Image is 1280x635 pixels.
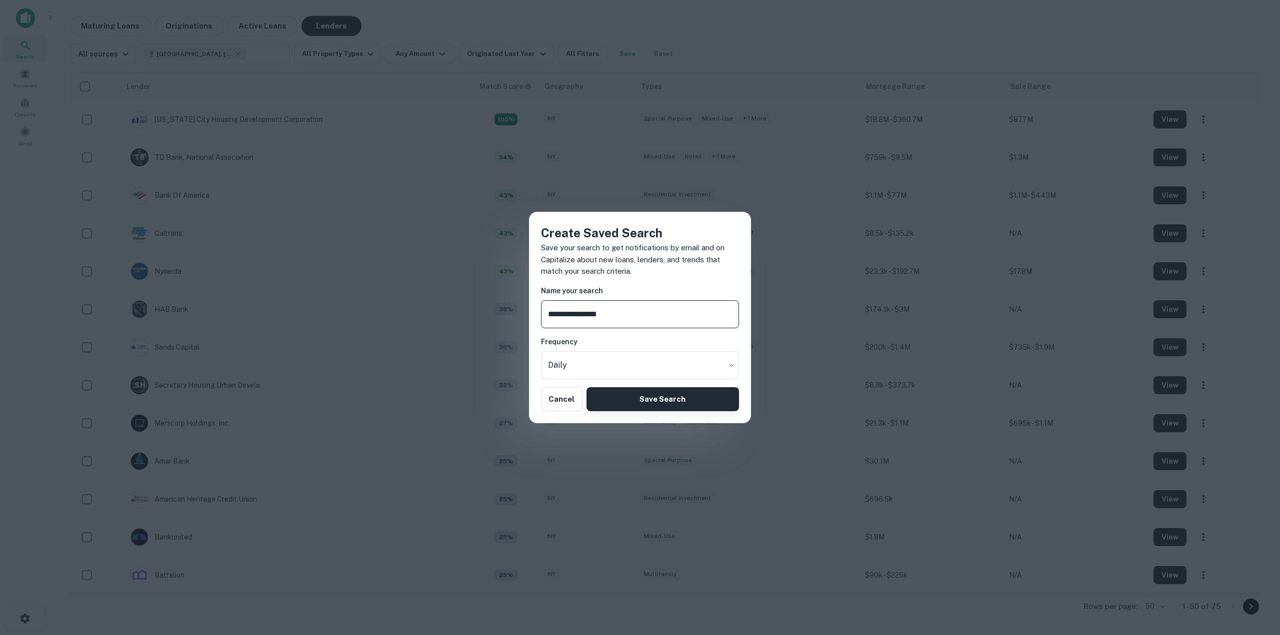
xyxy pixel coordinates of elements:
[541,336,739,347] h6: Frequency
[541,387,582,411] button: Cancel
[541,351,739,379] div: Without label
[541,242,739,277] p: Save your search to get notifications by email and on Capitalize about new loans, lenders, and tr...
[586,387,739,411] button: Save Search
[541,285,739,296] h6: Name your search
[541,224,739,242] h4: Create Saved Search
[1230,555,1280,603] iframe: Chat Widget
